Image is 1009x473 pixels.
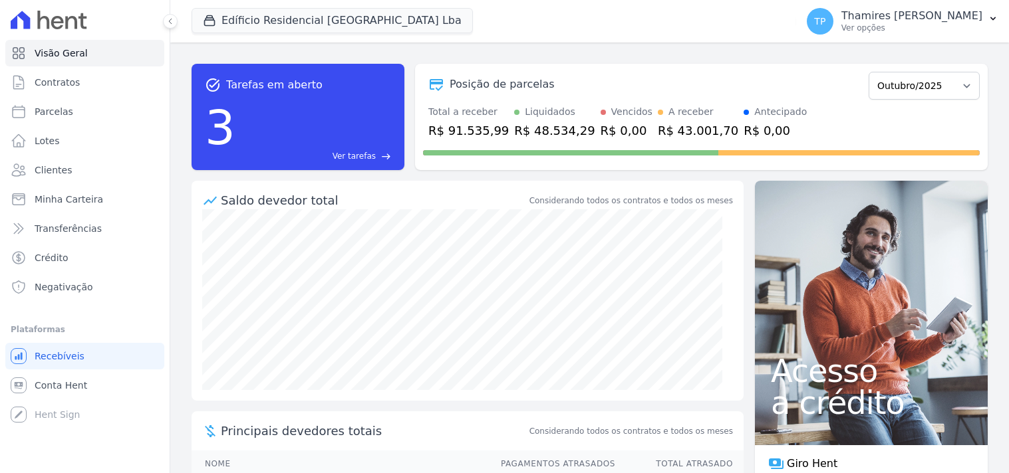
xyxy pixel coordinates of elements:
[205,77,221,93] span: task_alt
[529,195,733,207] div: Considerando todos os contratos e todos os meses
[5,128,164,154] a: Lotes
[381,151,391,161] span: east
[5,274,164,300] a: Negativação
[5,343,164,369] a: Recebíveis
[35,251,69,264] span: Crédito
[428,122,509,140] div: R$ 91.535,99
[5,69,164,96] a: Contratos
[221,191,527,209] div: Saldo devedor total
[192,8,473,33] button: Edíficio Residencial [GEOGRAPHIC_DATA] Lba
[205,93,235,162] div: 3
[5,244,164,271] a: Crédito
[525,105,575,119] div: Liquidados
[5,186,164,213] a: Minha Carteira
[35,222,102,235] span: Transferências
[35,349,84,363] span: Recebíveis
[5,215,164,242] a: Transferências
[841,23,982,33] p: Ver opções
[5,372,164,399] a: Conta Hent
[35,76,80,89] span: Contratos
[333,150,376,162] span: Ver tarefas
[35,47,88,60] span: Visão Geral
[529,425,733,437] span: Considerando todos os contratos e todos os meses
[787,456,837,472] span: Giro Hent
[428,105,509,119] div: Total a receber
[450,76,555,92] div: Posição de parcelas
[5,157,164,183] a: Clientes
[668,105,714,119] div: A receber
[841,9,982,23] p: Thamires [PERSON_NAME]
[796,3,1009,40] button: TP Thamires [PERSON_NAME] Ver opções
[771,387,972,419] span: a crédito
[514,122,595,140] div: R$ 48.534,29
[226,77,323,93] span: Tarefas em aberto
[35,193,103,206] span: Minha Carteira
[241,150,391,162] a: Ver tarefas east
[35,105,73,118] span: Parcelas
[814,17,825,26] span: TP
[35,163,72,177] span: Clientes
[35,379,87,392] span: Conta Hent
[5,40,164,66] a: Visão Geral
[744,122,807,140] div: R$ 0,00
[771,355,972,387] span: Acesso
[658,122,738,140] div: R$ 43.001,70
[221,422,527,440] span: Principais devedores totais
[11,322,159,337] div: Plataformas
[611,105,652,119] div: Vencidos
[5,98,164,125] a: Parcelas
[35,280,93,294] span: Negativação
[35,134,60,147] span: Lotes
[754,105,807,119] div: Antecipado
[601,122,652,140] div: R$ 0,00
